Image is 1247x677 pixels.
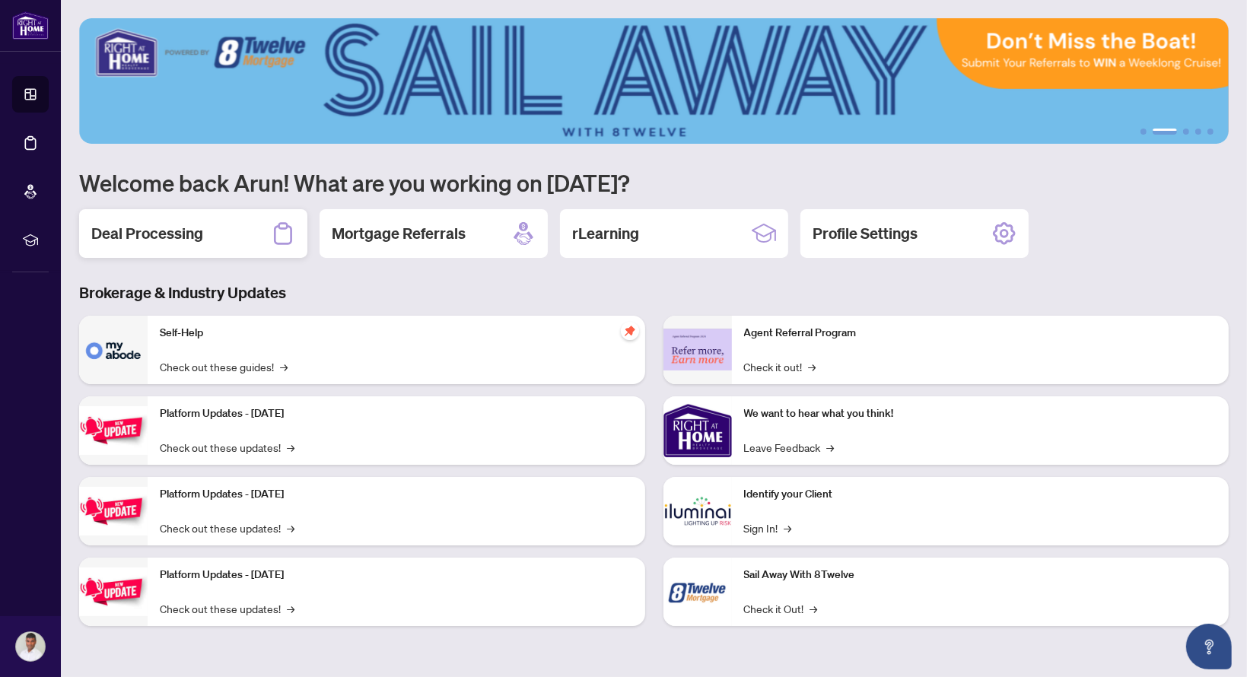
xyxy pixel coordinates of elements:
[160,439,294,456] a: Check out these updates!→
[1183,129,1189,135] button: 3
[621,322,639,340] span: pushpin
[809,358,816,375] span: →
[784,520,792,536] span: →
[160,600,294,617] a: Check out these updates!→
[663,329,732,370] img: Agent Referral Program
[16,632,45,661] img: Profile Icon
[1195,129,1201,135] button: 4
[744,486,1217,503] p: Identify your Client
[79,487,148,535] img: Platform Updates - July 8, 2025
[160,405,633,422] p: Platform Updates - [DATE]
[744,567,1217,583] p: Sail Away With 8Twelve
[280,358,288,375] span: →
[1140,129,1147,135] button: 1
[287,520,294,536] span: →
[572,223,639,244] h2: rLearning
[744,600,818,617] a: Check it Out!→
[332,223,466,244] h2: Mortgage Referrals
[91,223,203,244] h2: Deal Processing
[744,325,1217,342] p: Agent Referral Program
[79,316,148,384] img: Self-Help
[160,358,288,375] a: Check out these guides!→
[79,406,148,454] img: Platform Updates - July 21, 2025
[160,567,633,583] p: Platform Updates - [DATE]
[813,223,918,244] h2: Profile Settings
[744,405,1217,422] p: We want to hear what you think!
[663,477,732,545] img: Identify your Client
[79,168,1229,197] h1: Welcome back Arun! What are you working on [DATE]?
[744,358,816,375] a: Check it out!→
[827,439,835,456] span: →
[287,600,294,617] span: →
[744,520,792,536] a: Sign In!→
[1207,129,1214,135] button: 5
[79,567,148,615] img: Platform Updates - June 23, 2025
[160,520,294,536] a: Check out these updates!→
[12,11,49,40] img: logo
[663,396,732,465] img: We want to hear what you think!
[160,486,633,503] p: Platform Updates - [DATE]
[810,600,818,617] span: →
[1153,129,1177,135] button: 2
[663,558,732,626] img: Sail Away With 8Twelve
[1186,624,1232,669] button: Open asap
[160,325,633,342] p: Self-Help
[79,282,1229,304] h3: Brokerage & Industry Updates
[79,18,1229,144] img: Slide 1
[287,439,294,456] span: →
[744,439,835,456] a: Leave Feedback→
